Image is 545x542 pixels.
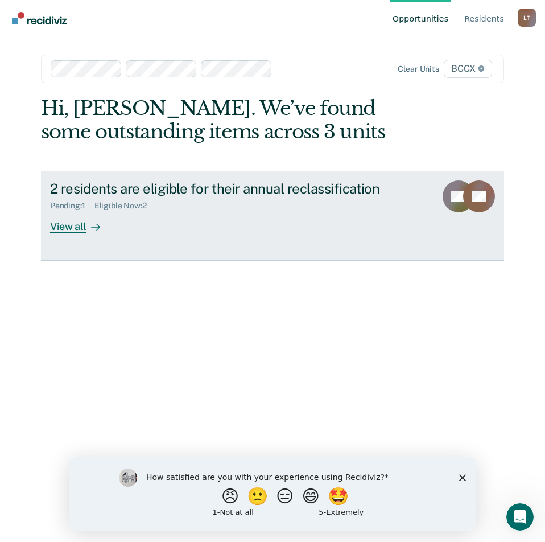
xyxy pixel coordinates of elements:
button: Profile dropdown button [518,9,536,27]
iframe: Survey by Kim from Recidiviz [69,457,476,531]
iframe: Intercom live chat [506,503,534,531]
div: Eligible Now : 2 [94,201,156,211]
div: View all [50,211,114,233]
div: Hi, [PERSON_NAME]. We’ve found some outstanding items across 3 units [41,97,411,143]
span: BCCX [444,60,492,78]
div: 2 residents are eligible for their annual reclassification [50,180,427,197]
div: L T [518,9,536,27]
img: Recidiviz [12,12,67,24]
div: Clear units [398,64,439,74]
div: Pending : 1 [50,201,94,211]
a: 2 residents are eligible for their annual reclassificationPending:1Eligible Now:2View all [41,171,504,261]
